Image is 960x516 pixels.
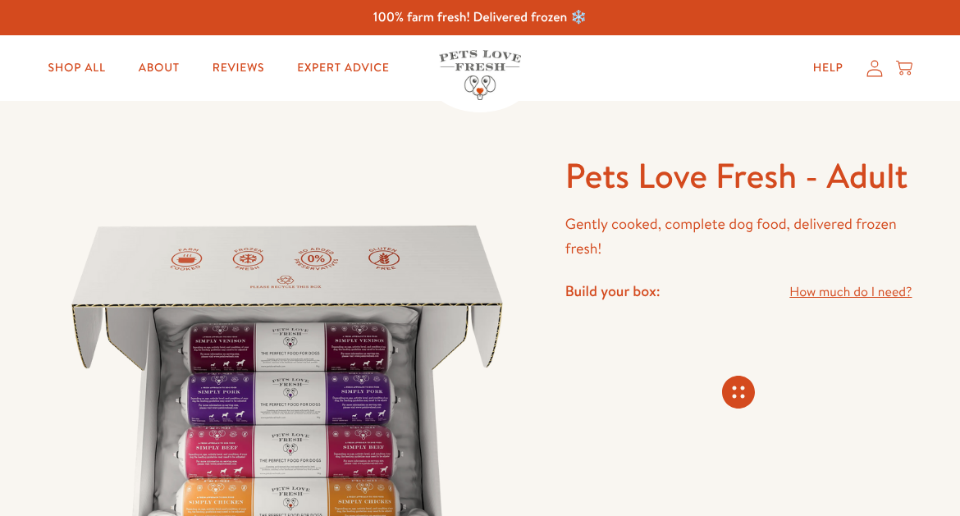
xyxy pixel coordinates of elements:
[565,281,661,300] h4: Build your box:
[565,153,912,199] h1: Pets Love Fresh - Adult
[439,50,521,100] img: Pets Love Fresh
[722,376,755,409] svg: Connecting store
[199,52,277,84] a: Reviews
[35,52,119,84] a: Shop All
[284,52,402,84] a: Expert Advice
[800,52,857,84] a: Help
[126,52,193,84] a: About
[789,281,912,304] a: How much do I need?
[565,212,912,262] p: Gently cooked, complete dog food, delivered frozen fresh!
